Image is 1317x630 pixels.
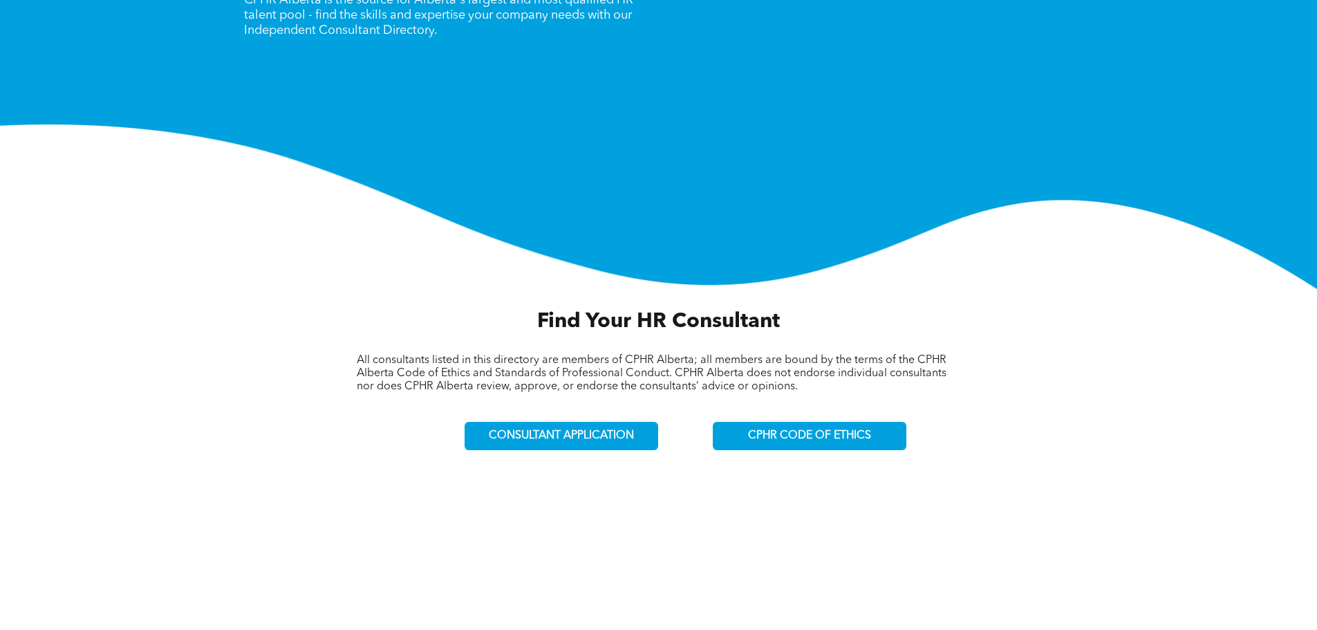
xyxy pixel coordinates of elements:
[713,422,906,450] a: CPHR CODE OF ETHICS
[465,422,658,450] a: CONSULTANT APPLICATION
[537,311,780,332] span: Find Your HR Consultant
[357,355,946,392] span: All consultants listed in this directory are members of CPHR Alberta; all members are bound by th...
[748,429,871,443] span: CPHR CODE OF ETHICS
[489,429,634,443] span: CONSULTANT APPLICATION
